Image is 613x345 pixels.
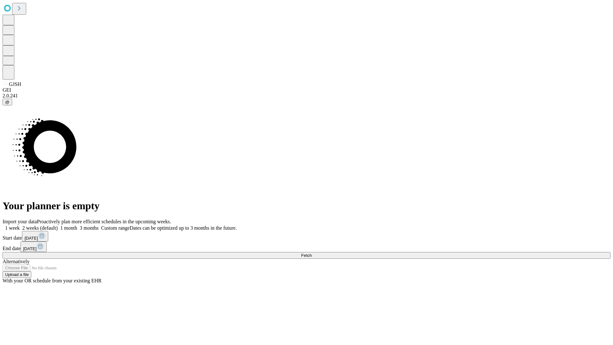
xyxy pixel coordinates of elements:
button: [DATE] [20,241,47,252]
span: Import your data [3,219,37,224]
button: Upload a file [3,271,31,278]
h1: Your planner is empty [3,200,610,212]
span: GJSH [9,81,21,87]
button: [DATE] [22,231,48,241]
span: [DATE] [25,236,38,241]
span: @ [5,100,10,104]
span: With your OR schedule from your existing EHR [3,278,102,283]
span: Alternatively [3,259,29,264]
span: Proactively plan more efficient schedules in the upcoming weeks. [37,219,171,224]
div: End date [3,241,610,252]
span: 1 month [60,225,77,231]
button: Fetch [3,252,610,259]
div: GEI [3,87,610,93]
button: @ [3,99,12,105]
span: Fetch [301,253,312,258]
span: Dates can be optimized up to 3 months in the future. [130,225,237,231]
span: 2 weeks (default) [22,225,58,231]
span: Custom range [101,225,130,231]
div: Start date [3,231,610,241]
span: [DATE] [23,246,36,251]
span: 1 week [5,225,20,231]
span: 3 months [80,225,99,231]
div: 2.0.241 [3,93,610,99]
